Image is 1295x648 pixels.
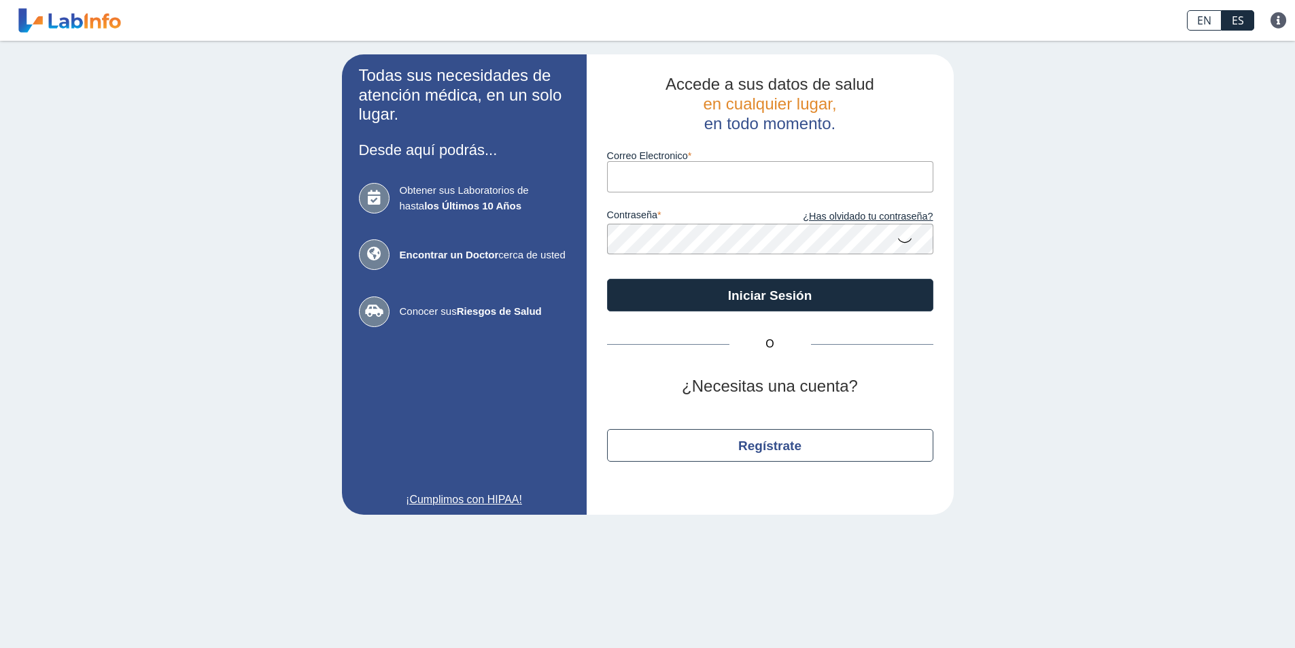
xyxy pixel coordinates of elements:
b: Riesgos de Salud [457,305,542,317]
button: Regístrate [607,429,933,462]
span: en todo momento. [704,114,835,133]
b: Encontrar un Doctor [400,249,499,260]
span: O [729,336,811,352]
span: Accede a sus datos de salud [666,75,874,93]
span: Conocer sus [400,304,570,320]
a: ¡Cumplimos con HIPAA! [359,492,570,508]
label: Correo Electronico [607,150,933,161]
span: en cualquier lugar, [703,95,836,113]
span: Obtener sus Laboratorios de hasta [400,183,570,214]
b: los Últimos 10 Años [424,200,521,211]
a: EN [1187,10,1222,31]
h2: ¿Necesitas una cuenta? [607,377,933,396]
h3: Desde aquí podrás... [359,141,570,158]
a: ¿Has olvidado tu contraseña? [770,209,933,224]
button: Iniciar Sesión [607,279,933,311]
span: cerca de usted [400,248,570,263]
a: ES [1222,10,1254,31]
label: contraseña [607,209,770,224]
h2: Todas sus necesidades de atención médica, en un solo lugar. [359,66,570,124]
